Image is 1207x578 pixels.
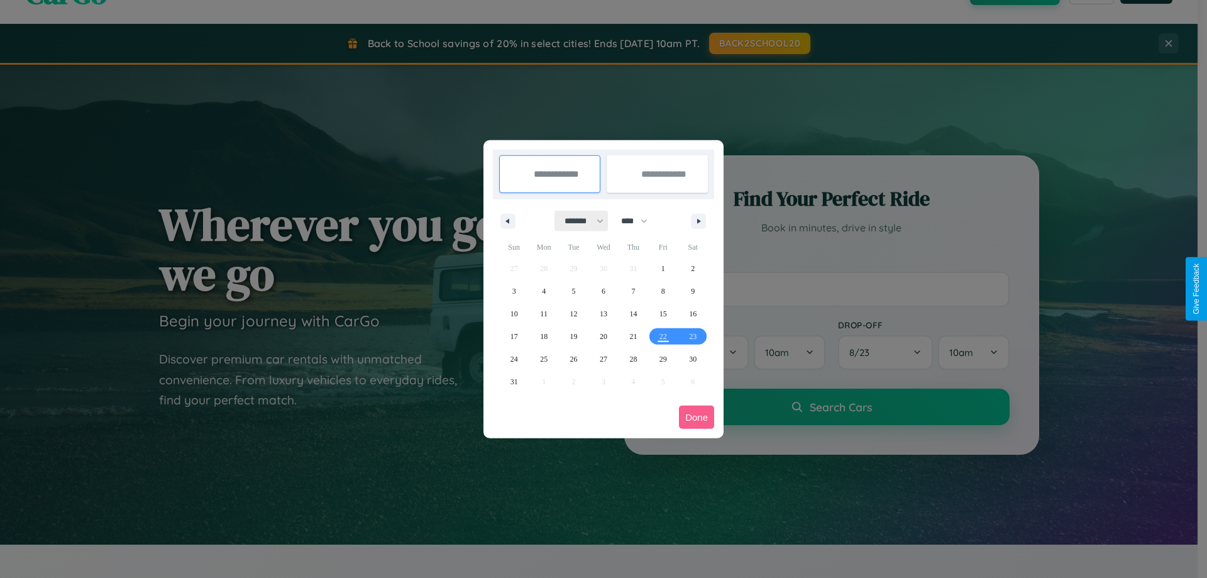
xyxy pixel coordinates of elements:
[678,348,708,370] button: 30
[678,257,708,280] button: 2
[588,237,618,257] span: Wed
[619,325,648,348] button: 21
[619,237,648,257] span: Thu
[648,303,678,325] button: 15
[510,348,518,370] span: 24
[629,348,637,370] span: 28
[619,303,648,325] button: 14
[499,348,529,370] button: 24
[659,325,667,348] span: 22
[588,280,618,303] button: 6
[529,348,558,370] button: 25
[659,348,667,370] span: 29
[648,348,678,370] button: 29
[1192,264,1201,314] div: Give Feedback
[600,325,607,348] span: 20
[559,325,588,348] button: 19
[648,237,678,257] span: Fri
[540,348,548,370] span: 25
[499,303,529,325] button: 10
[570,303,578,325] span: 12
[678,237,708,257] span: Sat
[529,303,558,325] button: 11
[529,280,558,303] button: 4
[631,280,635,303] span: 7
[619,348,648,370] button: 28
[529,237,558,257] span: Mon
[540,325,548,348] span: 18
[572,280,576,303] span: 5
[512,280,516,303] span: 3
[648,325,678,348] button: 22
[648,280,678,303] button: 8
[559,348,588,370] button: 26
[661,280,665,303] span: 8
[559,303,588,325] button: 12
[600,348,607,370] span: 27
[588,325,618,348] button: 20
[570,325,578,348] span: 19
[540,303,548,325] span: 11
[629,303,637,325] span: 14
[659,303,667,325] span: 15
[689,303,697,325] span: 16
[499,370,529,393] button: 31
[570,348,578,370] span: 26
[559,280,588,303] button: 5
[648,257,678,280] button: 1
[678,325,708,348] button: 23
[499,325,529,348] button: 17
[691,280,695,303] span: 9
[678,303,708,325] button: 16
[529,325,558,348] button: 18
[619,280,648,303] button: 7
[602,280,605,303] span: 6
[510,370,518,393] span: 31
[661,257,665,280] span: 1
[600,303,607,325] span: 13
[691,257,695,280] span: 2
[588,303,618,325] button: 13
[588,348,618,370] button: 27
[542,280,546,303] span: 4
[689,348,697,370] span: 30
[689,325,697,348] span: 23
[499,280,529,303] button: 3
[499,237,529,257] span: Sun
[629,325,637,348] span: 21
[678,280,708,303] button: 9
[679,406,714,429] button: Done
[510,303,518,325] span: 10
[510,325,518,348] span: 17
[559,237,588,257] span: Tue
